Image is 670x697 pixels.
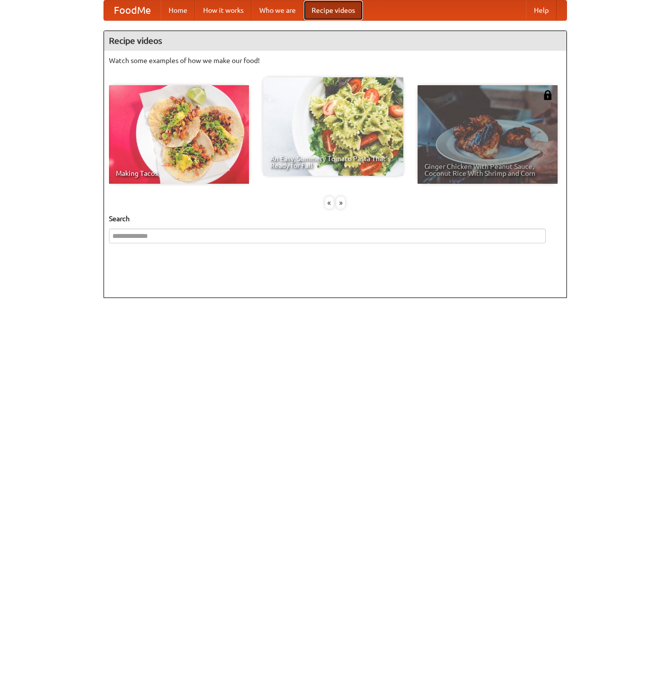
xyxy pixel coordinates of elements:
a: Making Tacos [109,85,249,184]
a: Who we are [251,0,304,20]
a: An Easy, Summery Tomato Pasta That's Ready for Fall [263,77,403,176]
a: Home [161,0,195,20]
div: » [336,197,345,209]
a: Recipe videos [304,0,363,20]
span: An Easy, Summery Tomato Pasta That's Ready for Fall [270,155,396,169]
h5: Search [109,214,562,224]
a: How it works [195,0,251,20]
h4: Recipe videos [104,31,566,51]
a: FoodMe [104,0,161,20]
span: Making Tacos [116,170,242,177]
div: « [325,197,334,209]
a: Help [526,0,557,20]
img: 483408.png [543,90,553,100]
p: Watch some examples of how we make our food! [109,56,562,66]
